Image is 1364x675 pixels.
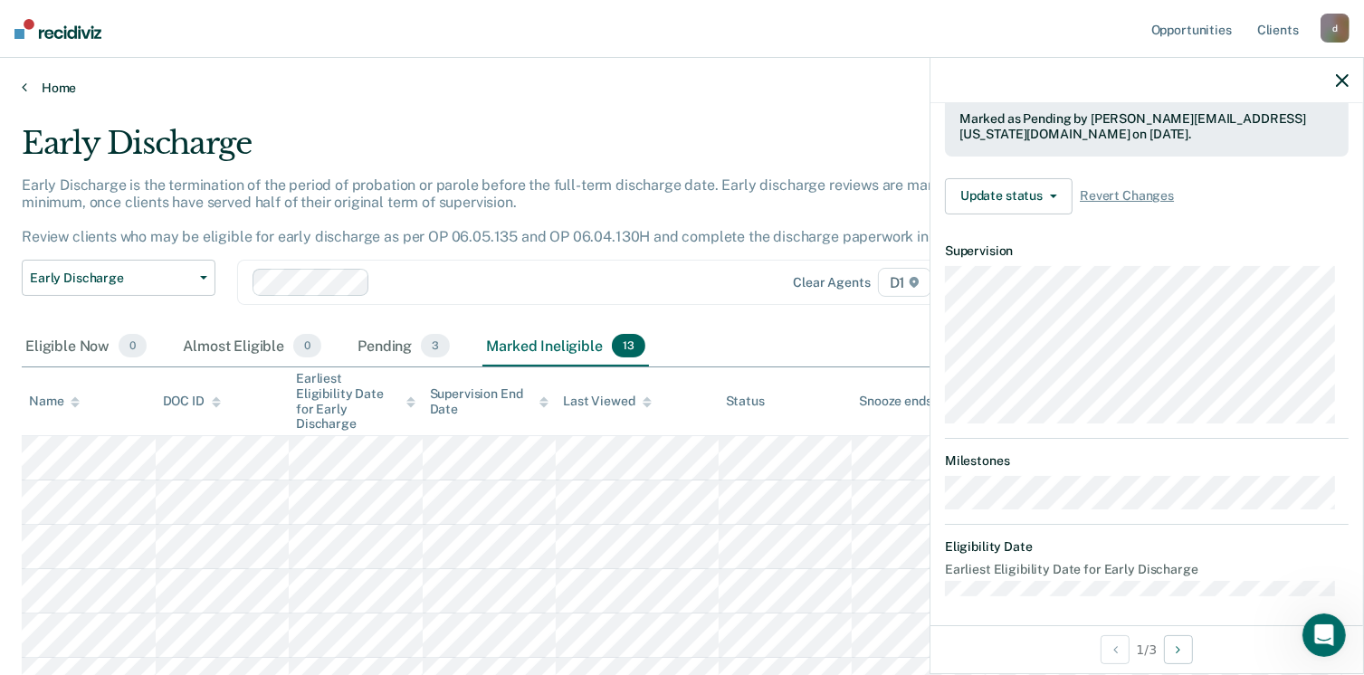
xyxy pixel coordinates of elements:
span: Revert Changes [1080,188,1174,204]
p: Early Discharge is the termination of the period of probation or parole before the full-term disc... [22,176,995,246]
dt: Eligibility Date [945,539,1349,555]
span: 0 [119,334,147,357]
button: Next Opportunity [1164,635,1193,664]
div: Marked Ineligible [482,327,648,366]
a: Home [22,80,1342,96]
div: Early Discharge [22,125,1044,176]
div: Snooze ends in [859,394,961,409]
div: Supervision End Date [430,386,549,417]
div: Eligible Now [22,327,150,366]
div: Marked as Pending by [PERSON_NAME][EMAIL_ADDRESS][US_STATE][DOMAIN_NAME] on [DATE]. [959,111,1334,142]
div: Earliest Eligibility Date for Early Discharge [296,371,415,432]
div: Name [29,394,80,409]
span: Early Discharge [30,271,193,286]
span: 3 [421,334,450,357]
dt: Earliest Eligibility Date for Early Discharge [945,562,1349,577]
div: Pending [354,327,453,366]
img: Recidiviz [14,19,101,39]
dt: Milestones [945,453,1349,469]
div: Status [726,394,765,409]
div: d [1321,14,1350,43]
div: Last Viewed [563,394,651,409]
dt: Supervision [945,243,1349,259]
span: D1 [878,268,932,297]
iframe: Intercom live chat [1302,613,1346,657]
div: Almost Eligible [179,327,325,366]
div: DOC ID [163,394,221,409]
div: Clear agents [793,275,870,290]
button: Previous Opportunity [1101,635,1130,664]
span: 0 [293,334,321,357]
div: 1 / 3 [930,625,1363,673]
button: Update status [945,178,1073,214]
span: 13 [612,334,645,357]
